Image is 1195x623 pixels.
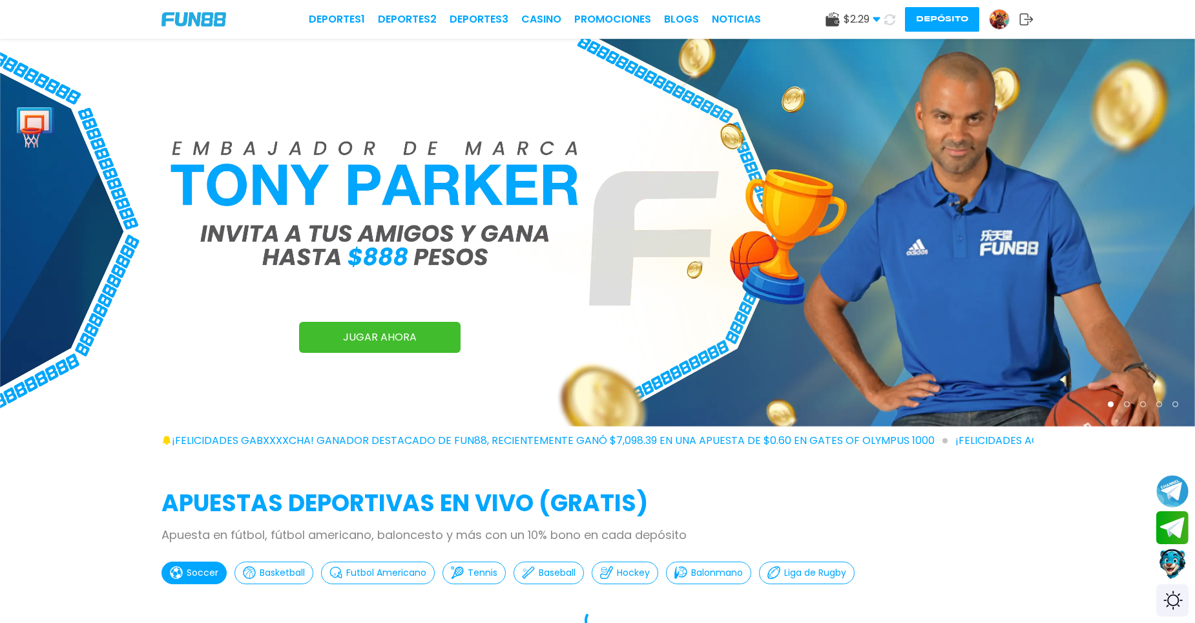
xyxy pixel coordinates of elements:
[161,562,227,584] button: Soccer
[378,12,437,27] a: Deportes2
[712,12,761,27] a: NOTICIAS
[691,566,743,580] p: Balonmano
[161,526,1034,544] p: Apuesta en fútbol, fútbol americano, baloncesto y más con un 10% bono en cada depósito
[321,562,435,584] button: Futbol Americano
[664,12,699,27] a: BLOGS
[187,566,218,580] p: Soccer
[989,9,1019,30] a: Avatar
[784,566,846,580] p: Liga de Rugby
[514,562,584,584] button: Baseball
[299,322,461,353] a: JUGAR AHORA
[161,12,226,26] img: Company Logo
[574,12,651,27] a: Promociones
[346,566,426,580] p: Futbol Americano
[309,12,365,27] a: Deportes1
[468,566,497,580] p: Tennis
[905,7,979,32] button: Depósito
[990,10,1009,29] img: Avatar
[161,486,1034,521] h2: APUESTAS DEPORTIVAS EN VIVO (gratis)
[1156,474,1189,508] button: Join telegram channel
[1156,584,1189,617] div: Switch theme
[617,566,650,580] p: Hockey
[759,562,855,584] button: Liga de Rugby
[442,562,506,584] button: Tennis
[844,12,880,27] span: $ 2.29
[172,433,948,449] span: ¡FELICIDADES gabxxxxcha! GANADOR DESTACADO DE FUN88, RECIENTEMENTE GANÓ $7,098.39 EN UNA APUESTA ...
[521,12,561,27] a: CASINO
[592,562,658,584] button: Hockey
[450,12,508,27] a: Deportes3
[666,562,751,584] button: Balonmano
[234,562,313,584] button: Basketball
[260,566,305,580] p: Basketball
[1156,511,1189,545] button: Join telegram
[539,566,576,580] p: Baseball
[1156,547,1189,581] button: Contact customer service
